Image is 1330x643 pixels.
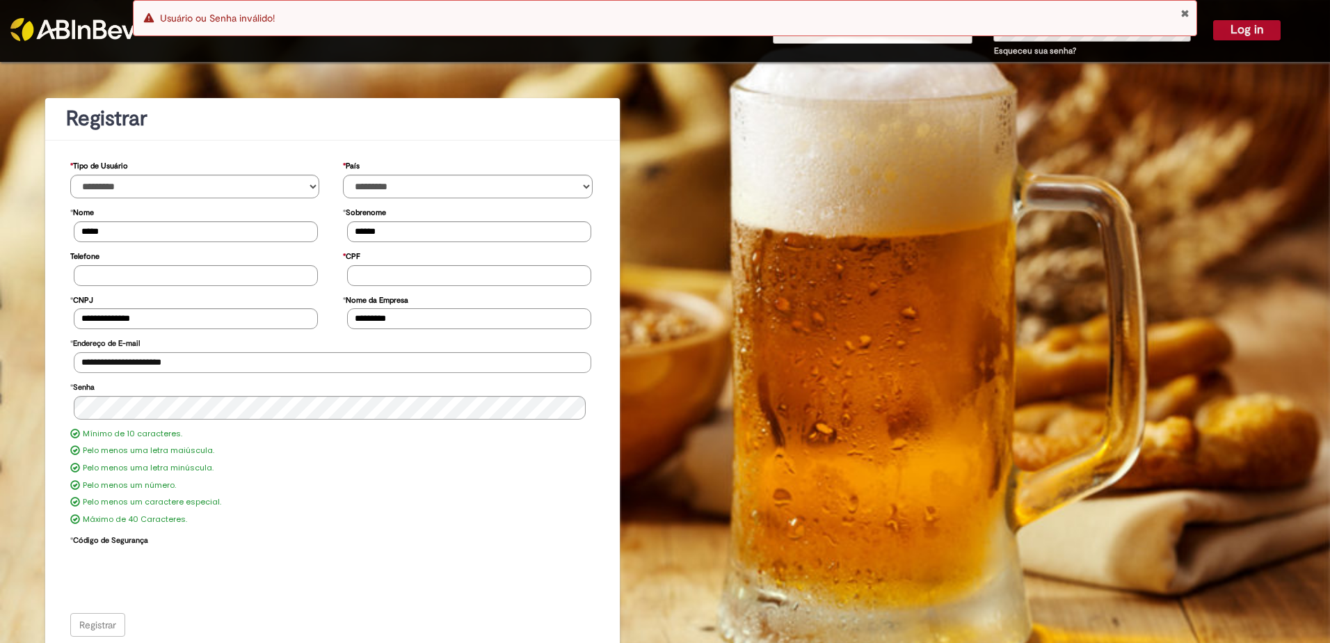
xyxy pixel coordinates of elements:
label: Sobrenome [343,201,386,221]
label: Pelo menos um caractere especial. [83,497,221,508]
label: Senha [70,376,95,396]
iframe: reCAPTCHA [74,549,285,603]
label: País [343,154,360,175]
label: Máximo de 40 Caracteres. [83,514,187,525]
label: Código de Segurança [70,529,148,549]
button: Close Notification [1180,8,1189,19]
label: CPF [343,245,360,265]
label: CNPJ [70,289,93,309]
span: Usuário ou Senha inválido! [160,12,275,24]
button: Log in [1213,20,1281,40]
label: Telefone [70,245,99,265]
label: Tipo de Usuário [70,154,128,175]
label: Mínimo de 10 caracteres. [83,429,182,440]
label: Pelo menos um número. [83,480,176,491]
label: Pelo menos uma letra maiúscula. [83,445,214,457]
label: Nome da Empresa [343,289,408,309]
h1: Registrar [66,107,599,130]
label: Nome [70,201,94,221]
label: Pelo menos uma letra minúscula. [83,463,214,474]
a: Esqueceu sua senha? [994,45,1076,56]
label: Endereço de E-mail [70,332,140,352]
img: ABInbev-white.png [10,18,136,41]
